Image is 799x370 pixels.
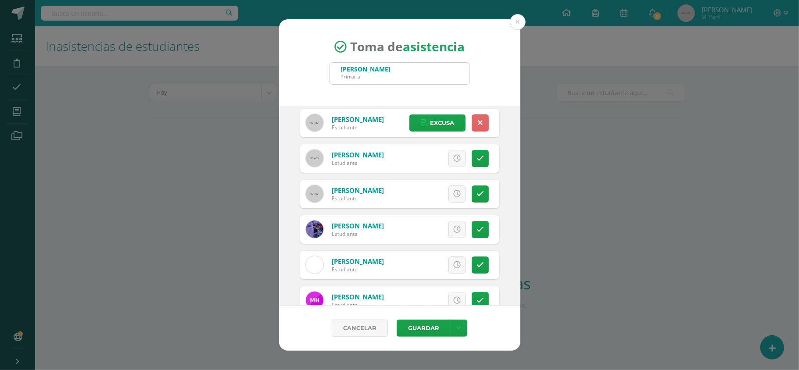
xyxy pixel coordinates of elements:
div: Estudiante [332,159,384,167]
div: Estudiante [332,124,384,131]
img: 130f38b85702eb4404f919710e4365da.png [306,292,323,309]
a: [PERSON_NAME] [332,257,384,266]
span: Excusa [407,150,431,167]
span: Excusa [407,292,431,309]
a: [PERSON_NAME] [332,221,384,230]
a: [PERSON_NAME] [332,150,384,159]
span: Excusa [407,221,431,238]
div: [PERSON_NAME] [341,65,391,73]
button: Guardar [397,320,450,337]
strong: asistencia [403,39,465,55]
img: 60x60 [306,185,323,203]
button: Close (Esc) [510,14,526,30]
div: Estudiante [332,230,384,238]
span: Toma de [350,39,465,55]
a: Cancelar [332,320,388,337]
img: 95c33cb4243097abdcc03a64a996a9cf.png [306,221,323,238]
div: Primaria [341,73,391,80]
span: Excusa [407,257,431,273]
img: 60x60 [306,114,323,132]
a: [PERSON_NAME] [332,115,384,124]
a: Excusa [409,114,466,132]
img: 60x60 [306,149,323,167]
a: [PERSON_NAME] [332,292,384,301]
div: Estudiante [332,266,384,273]
img: 3e8de58259a7b93cf48c6127ccbd3c7b.png [306,256,323,274]
div: Estudiante [332,195,384,202]
span: Excusa [407,186,431,202]
span: Excusa [430,115,454,131]
a: [PERSON_NAME] [332,186,384,195]
div: Estudiante [332,301,384,309]
input: Busca un grado o sección aquí... [330,63,469,84]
